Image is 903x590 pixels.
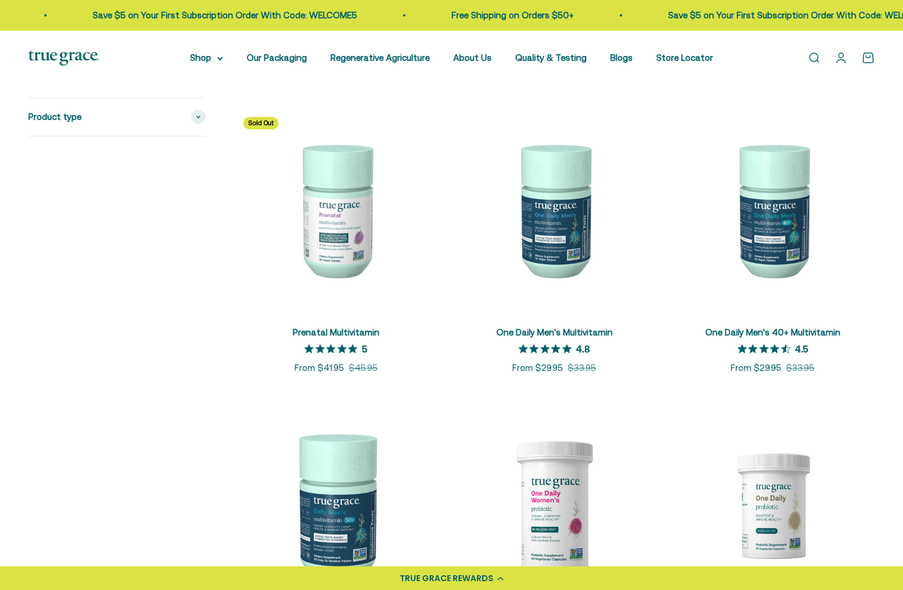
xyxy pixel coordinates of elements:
a: Free Shipping on Orders $50+ [444,10,566,20]
a: Quality & Testing [515,53,587,63]
p: 5 [362,343,367,354]
a: One Daily Men's 40+ Multivitamin [705,327,840,337]
img: One Daily Men's 40+ Multivitamin [670,107,875,312]
div: TRUE GRACE REWARDS [400,572,493,585]
a: One Daily Men's Multivitamin [496,327,613,337]
p: Save $5 on Your First Subscription Order With Code: WELCOME5 [85,8,349,22]
img: One Daily Men's Multivitamin [452,107,656,312]
p: 4.8 [576,343,590,354]
span: 5 out of 5 stars rating in total 4 reviews. [305,340,362,357]
a: About Us [453,53,492,63]
a: Store Locator [656,53,713,63]
sale-price: From $29.95 [512,361,563,375]
summary: Shop [190,51,223,65]
sale-price: From $41.95 [295,361,344,375]
span: Product type [28,110,81,124]
sale-price: From $29.95 [731,361,781,375]
p: 4.5 [795,343,808,354]
compare-at-price: $33.95 [786,361,814,375]
a: Prenatal Multivitamin [293,327,379,337]
a: Our Packaging [247,53,307,63]
span: 4.5 out of 5 stars rating in total 4 reviews. [738,340,795,357]
span: 4.8 out of 5 stars rating in total 6 reviews. [519,340,576,357]
a: Blogs [610,53,633,63]
img: Daily Multivitamin to Support a Healthy Mom & Baby* For women during pre-conception, pregnancy, a... [234,107,438,312]
a: Regenerative Agriculture [331,53,430,63]
summary: Product type [28,98,205,136]
compare-at-price: $33.95 [568,361,596,375]
compare-at-price: $45.95 [349,361,378,375]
